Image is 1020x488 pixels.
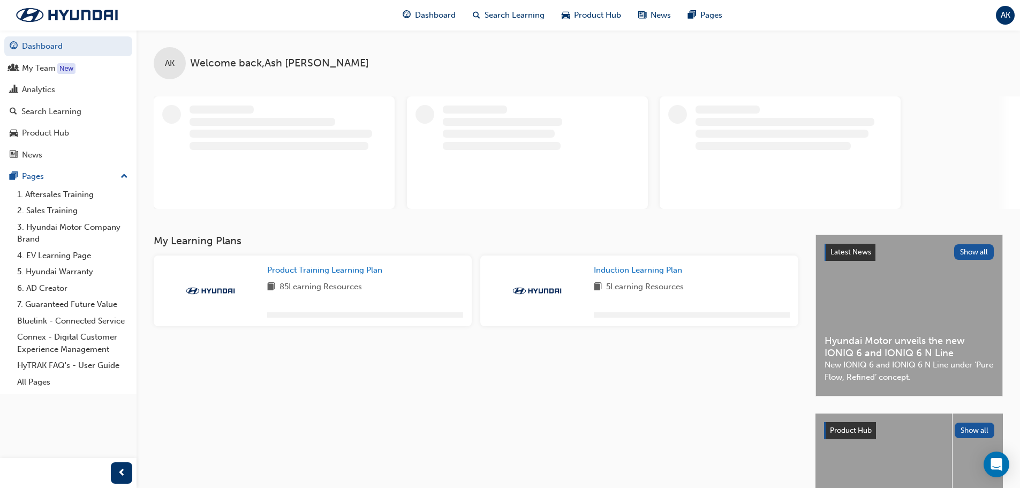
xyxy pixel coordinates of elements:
h3: My Learning Plans [154,235,798,247]
button: Show all [955,423,995,438]
a: 5. Hyundai Warranty [13,264,132,280]
span: Product Hub [574,9,621,21]
a: Product Hub [4,123,132,143]
span: 85 Learning Resources [279,281,362,294]
div: My Team [22,62,56,74]
span: guage-icon [10,42,18,51]
span: car-icon [562,9,570,22]
a: 3. Hyundai Motor Company Brand [13,219,132,247]
a: Product Training Learning Plan [267,264,387,276]
span: people-icon [10,64,18,73]
a: search-iconSearch Learning [464,4,553,26]
span: Product Training Learning Plan [267,265,382,275]
span: New IONIQ 6 and IONIQ 6 N Line under ‘Pure Flow, Refined’ concept. [825,359,994,383]
span: Dashboard [415,9,456,21]
span: Product Hub [830,426,872,435]
div: Search Learning [21,106,81,118]
span: pages-icon [10,172,18,182]
span: prev-icon [118,467,126,480]
span: Welcome back , Ash [PERSON_NAME] [190,57,369,70]
a: Analytics [4,80,132,100]
span: Hyundai Motor unveils the new IONIQ 6 and IONIQ 6 N Line [825,335,994,359]
a: 7. Guaranteed Future Value [13,296,132,313]
a: Connex - Digital Customer Experience Management [13,329,132,357]
a: news-iconNews [630,4,679,26]
a: guage-iconDashboard [394,4,464,26]
span: 5 Learning Resources [606,281,684,294]
div: News [22,149,42,161]
a: Latest NewsShow all [825,244,994,261]
a: 1. Aftersales Training [13,186,132,203]
a: Dashboard [4,36,132,56]
div: Analytics [22,84,55,96]
span: book-icon [594,281,602,294]
div: Pages [22,170,44,183]
div: Open Intercom Messenger [984,452,1009,477]
span: news-icon [638,9,646,22]
a: 4. EV Learning Page [13,247,132,264]
span: News [651,9,671,21]
span: search-icon [473,9,480,22]
span: car-icon [10,129,18,138]
button: Pages [4,167,132,186]
span: chart-icon [10,85,18,95]
a: 2. Sales Training [13,202,132,219]
span: up-icon [120,170,128,184]
span: search-icon [10,107,17,117]
a: Product HubShow all [824,422,994,439]
span: Pages [700,9,722,21]
span: Latest News [830,247,871,257]
img: Trak [181,286,240,296]
span: Induction Learning Plan [594,265,682,275]
a: HyTRAK FAQ's - User Guide [13,357,132,374]
span: news-icon [10,151,18,160]
a: car-iconProduct Hub [553,4,630,26]
img: Trak [5,4,129,26]
a: pages-iconPages [679,4,731,26]
button: Show all [954,244,994,260]
img: Trak [508,286,566,296]
div: Tooltip anchor [57,63,75,74]
a: 6. AD Creator [13,280,132,297]
a: All Pages [13,374,132,391]
span: guage-icon [403,9,411,22]
a: Latest NewsShow allHyundai Motor unveils the new IONIQ 6 and IONIQ 6 N LineNew IONIQ 6 and IONIQ ... [815,235,1003,396]
button: DashboardMy TeamAnalyticsSearch LearningProduct HubNews [4,34,132,167]
a: Induction Learning Plan [594,264,686,276]
span: pages-icon [688,9,696,22]
button: AK [996,6,1015,25]
a: Search Learning [4,102,132,122]
a: News [4,145,132,165]
span: Search Learning [485,9,545,21]
div: Product Hub [22,127,69,139]
a: My Team [4,58,132,78]
span: AK [1001,9,1010,21]
a: Bluelink - Connected Service [13,313,132,329]
span: book-icon [267,281,275,294]
span: AK [165,57,175,70]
